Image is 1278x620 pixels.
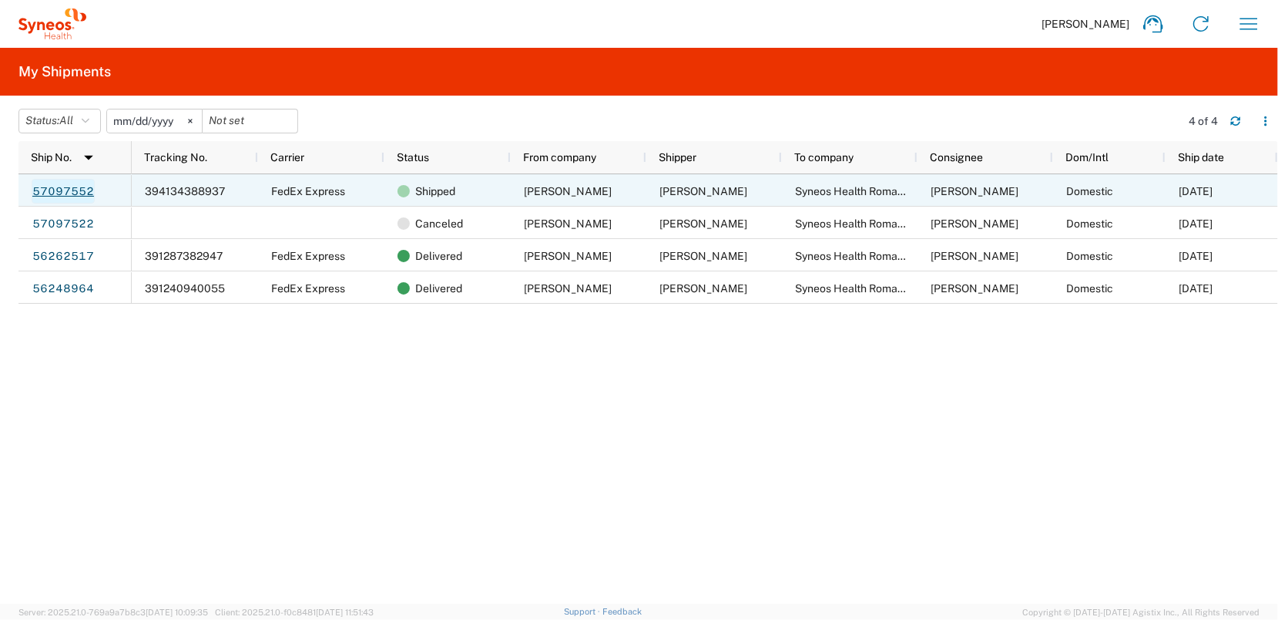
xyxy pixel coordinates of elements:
span: Andreea Voicu [931,282,1018,295]
span: From company [523,151,596,163]
span: [DATE] 11:51:43 [316,608,374,617]
h2: My Shipments [18,62,111,81]
span: Syneos Health Romania S.R.L [795,185,939,197]
span: 10/13/2025 [1179,185,1213,197]
span: Status [397,151,429,163]
span: Andreea Paiu [659,282,747,295]
a: 56248964 [32,276,95,301]
span: 394134388937 [145,185,225,197]
span: Andreea Voicu [931,185,1018,197]
span: Tracking No. [144,151,207,163]
span: Canceled [415,207,463,240]
span: Domestic [1066,282,1113,295]
span: FedEx Express [271,282,345,295]
span: Andreea Paiu [659,217,747,230]
span: [DATE] 10:09:35 [146,608,208,617]
span: Andreea Paiu [524,250,612,262]
input: Not set [203,110,297,133]
span: [PERSON_NAME] [1042,17,1129,31]
span: Delivered [415,240,462,272]
span: Shipped [415,175,455,207]
span: Andreea Paiu [524,282,612,295]
span: Syneos Health Romania S.R.L [795,217,939,230]
a: 56262517 [32,244,95,268]
span: Delivered [415,272,462,305]
img: arrow-dropdown.svg [76,145,101,170]
span: 07/23/2025 [1179,250,1213,262]
span: Ship date [1178,151,1224,163]
span: 391240940055 [145,282,225,295]
span: Andreea Paiu [659,250,747,262]
a: Feedback [602,607,642,616]
span: Ship No. [31,151,72,163]
span: Irina Chirpisizu [931,217,1018,230]
span: Andreea Paiu [524,217,612,230]
span: Andreea Paiu [659,185,747,197]
span: FedEx Express [271,250,345,262]
span: Syneos Health Romania S.R.L [795,282,939,295]
span: Syneos Health Romania S.R.L [795,250,939,262]
button: Status:All [18,109,101,133]
span: Consignee [930,151,983,163]
span: 07/22/2025 [1179,282,1213,295]
span: Copyright © [DATE]-[DATE] Agistix Inc., All Rights Reserved [1022,605,1260,619]
span: 391287382947 [145,250,223,262]
span: Andreea Paiu [524,185,612,197]
span: Client: 2025.21.0-f0c8481 [215,608,374,617]
span: 10/13/2025 [1179,217,1213,230]
span: Dom/Intl [1065,151,1109,163]
span: FedEx Express [271,185,345,197]
div: 4 of 4 [1189,114,1218,128]
span: Domestic [1066,185,1113,197]
a: Support [564,607,602,616]
span: Domestic [1066,250,1113,262]
span: Domestic [1066,217,1113,230]
span: Server: 2025.21.0-769a9a7b8c3 [18,608,208,617]
a: 57097552 [32,179,95,204]
span: To company [794,151,854,163]
input: Not set [107,110,202,133]
a: 57097522 [32,211,95,236]
span: Irina Chirpisizu [931,250,1018,262]
span: Shipper [659,151,696,163]
span: Carrier [270,151,304,163]
span: All [59,114,73,126]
